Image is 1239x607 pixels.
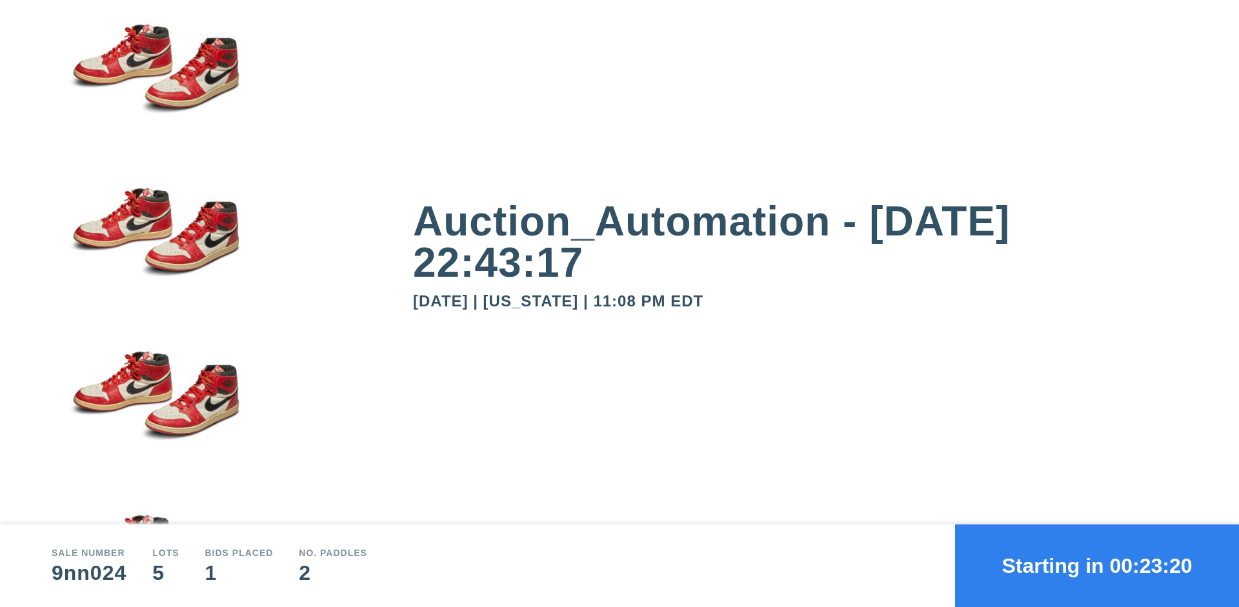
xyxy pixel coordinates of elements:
div: Lots [152,548,179,557]
div: Auction_Automation - [DATE] 22:43:17 [413,201,1187,283]
div: [DATE] | [US_STATE] | 11:08 PM EDT [413,294,1187,309]
img: small [52,165,258,329]
div: 5 [152,562,179,583]
div: 1 [205,562,274,583]
div: Sale number [52,548,126,557]
div: 2 [299,562,367,583]
button: Starting in 00:23:20 [955,524,1239,607]
div: No. Paddles [299,548,367,557]
div: Bids Placed [205,548,274,557]
div: 9nn024 [52,562,126,583]
img: small [52,2,258,166]
img: small [52,329,258,493]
